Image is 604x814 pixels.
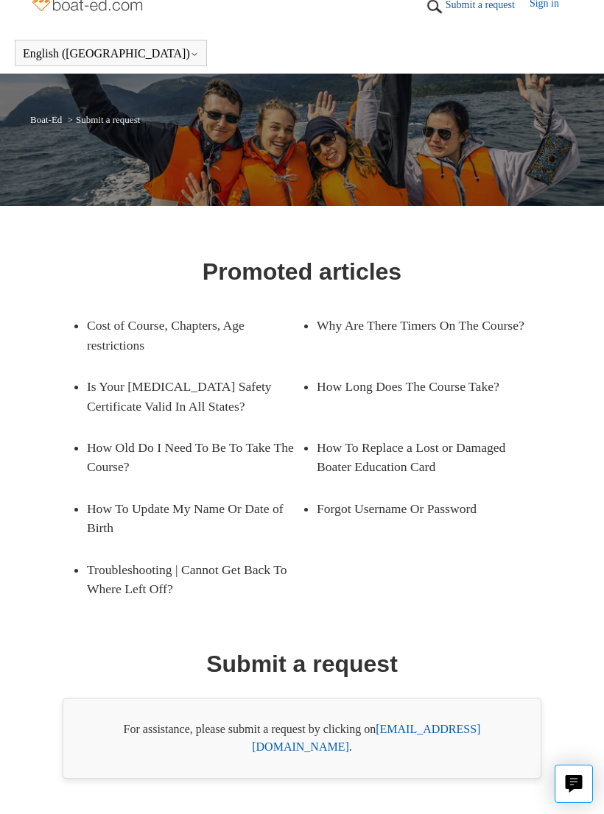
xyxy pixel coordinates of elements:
button: English ([GEOGRAPHIC_DATA]) [23,47,199,60]
button: Live chat [555,765,593,803]
h1: Submit a request [206,646,398,682]
a: How Long Does The Course Take? [317,366,532,407]
a: How Old Do I Need To Be To Take The Course? [87,427,302,488]
a: How To Update My Name Or Date of Birth [87,488,302,549]
h1: Promoted articles [203,254,401,289]
a: Is Your [MEDICAL_DATA] Safety Certificate Valid In All States? [87,366,302,427]
a: Boat-Ed [30,114,62,125]
li: Boat-Ed [30,114,65,125]
a: Cost of Course, Chapters, Age restrictions [87,305,302,366]
a: [EMAIL_ADDRESS][DOMAIN_NAME] [252,723,480,753]
a: Forgot Username Or Password [317,488,532,529]
div: For assistance, please submit a request by clicking on . [63,698,541,779]
a: How To Replace a Lost or Damaged Boater Education Card [317,427,532,488]
a: Troubleshooting | Cannot Get Back To Where Left Off? [87,549,302,610]
li: Submit a request [65,114,141,125]
a: Why Are There Timers On The Course? [317,305,532,346]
